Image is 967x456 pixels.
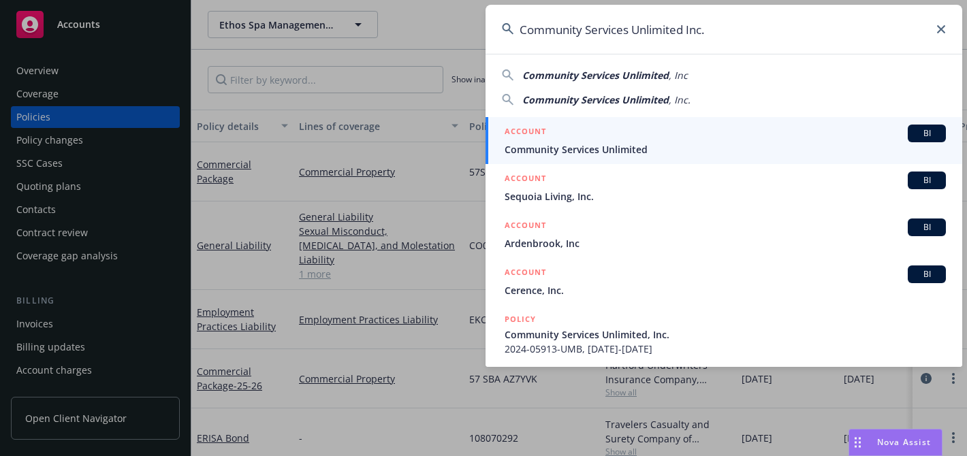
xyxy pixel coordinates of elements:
[522,93,669,106] span: Community Services Unlimited
[486,5,962,54] input: Search...
[505,236,946,250] span: Ardenbrook, Inc
[849,429,866,455] div: Drag to move
[669,69,688,82] span: , Inc
[877,436,931,448] span: Nova Assist
[486,164,962,211] a: ACCOUNTBISequoia Living, Inc.
[913,174,940,186] span: BI
[505,125,546,141] h5: ACCOUNT
[505,142,946,157] span: Community Services Unlimited
[505,283,946,297] span: Cerence, Inc.
[486,258,962,305] a: ACCOUNTBICerence, Inc.
[505,312,536,326] h5: POLICY
[486,211,962,258] a: ACCOUNTBIArdenbrook, Inc
[913,221,940,233] span: BI
[505,342,946,356] span: 2024-05913-UMB, [DATE]-[DATE]
[913,268,940,280] span: BI
[486,305,962,363] a: POLICYCommunity Services Unlimited, Inc.2024-05913-UMB, [DATE]-[DATE]
[522,69,669,82] span: Community Services Unlimited
[505,218,546,235] h5: ACCOUNT
[669,93,691,106] span: , Inc.
[486,117,962,164] a: ACCOUNTBICommunity Services Unlimited
[505,265,546,282] h5: ACCOUNT
[913,127,940,140] span: BI
[849,429,942,456] button: Nova Assist
[505,189,946,203] span: Sequoia Living, Inc.
[505,327,946,342] span: Community Services Unlimited, Inc.
[505,172,546,188] h5: ACCOUNT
